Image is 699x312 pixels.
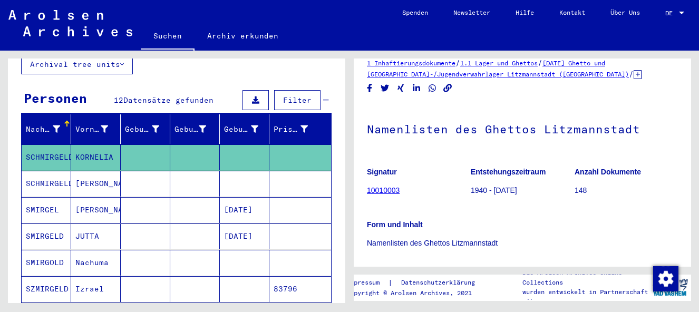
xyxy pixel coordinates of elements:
[522,287,649,306] p: wurden entwickelt in Partnerschaft mit
[471,168,546,176] b: Entstehungszeitraum
[575,168,641,176] b: Anzahl Dokumente
[71,171,121,197] mat-cell: [PERSON_NAME]
[8,10,132,36] img: Arolsen_neg.svg
[26,124,60,135] div: Nachname
[75,121,121,138] div: Vorname
[629,69,634,79] span: /
[224,124,258,135] div: Geburtsdatum
[125,124,159,135] div: Geburtsname
[71,276,121,302] mat-cell: Izrael
[274,90,321,110] button: Filter
[455,58,460,67] span: /
[522,268,649,287] p: Die Arolsen Archives Online-Collections
[538,58,542,67] span: /
[123,95,213,105] span: Datensätze gefunden
[71,114,121,144] mat-header-cell: Vorname
[269,276,331,302] mat-cell: 83796
[283,95,312,105] span: Filter
[411,82,422,95] button: Share on LinkedIn
[75,124,108,135] div: Vorname
[460,59,538,67] a: 1.1 Lager und Ghettos
[26,121,73,138] div: Nachname
[22,197,71,223] mat-cell: SMIRGEL
[22,171,71,197] mat-cell: SCHMIRGELD
[22,144,71,170] mat-cell: SCHMIRGELD
[346,288,488,298] p: Copyright © Arolsen Archives, 2021
[380,82,391,95] button: Share on Twitter
[141,23,195,51] a: Suchen
[471,185,574,196] p: 1940 - [DATE]
[24,89,87,108] div: Personen
[346,277,488,288] div: |
[174,124,206,135] div: Geburt‏
[274,121,321,138] div: Prisoner #
[651,274,690,300] img: yv_logo.png
[269,114,331,144] mat-header-cell: Prisoner #
[174,121,219,138] div: Geburt‏
[395,82,406,95] button: Share on Xing
[367,59,455,67] a: 1 Inhaftierungsdokumente
[22,223,71,249] mat-cell: SMIRGELD
[367,220,423,229] b: Form und Inhalt
[653,266,678,291] div: Zustimmung ändern
[442,82,453,95] button: Copy link
[346,277,388,288] a: Impressum
[22,114,71,144] mat-header-cell: Nachname
[220,114,269,144] mat-header-cell: Geburtsdatum
[665,9,677,17] span: DE
[71,144,121,170] mat-cell: KORNELIA
[71,250,121,276] mat-cell: Nachuma
[121,114,170,144] mat-header-cell: Geburtsname
[367,168,397,176] b: Signatur
[220,197,269,223] mat-cell: [DATE]
[427,82,438,95] button: Share on WhatsApp
[367,186,400,194] a: 10010003
[575,185,678,196] p: 148
[71,223,121,249] mat-cell: JUTTA
[125,121,172,138] div: Geburtsname
[195,23,291,48] a: Archiv erkunden
[364,82,375,95] button: Share on Facebook
[21,54,133,74] button: Archival tree units
[653,266,678,291] img: Zustimmung ändern
[114,95,123,105] span: 12
[71,197,121,223] mat-cell: [PERSON_NAME]
[220,223,269,249] mat-cell: [DATE]
[367,238,678,249] p: Namenlisten des Ghettos Litzmannstadt
[393,277,488,288] a: Datenschutzerklärung
[367,105,678,151] h1: Namenlisten des Ghettos Litzmannstadt
[274,124,308,135] div: Prisoner #
[170,114,220,144] mat-header-cell: Geburt‏
[22,250,71,276] mat-cell: SMIRGOLD
[224,121,271,138] div: Geburtsdatum
[22,276,71,302] mat-cell: SZMIRGELD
